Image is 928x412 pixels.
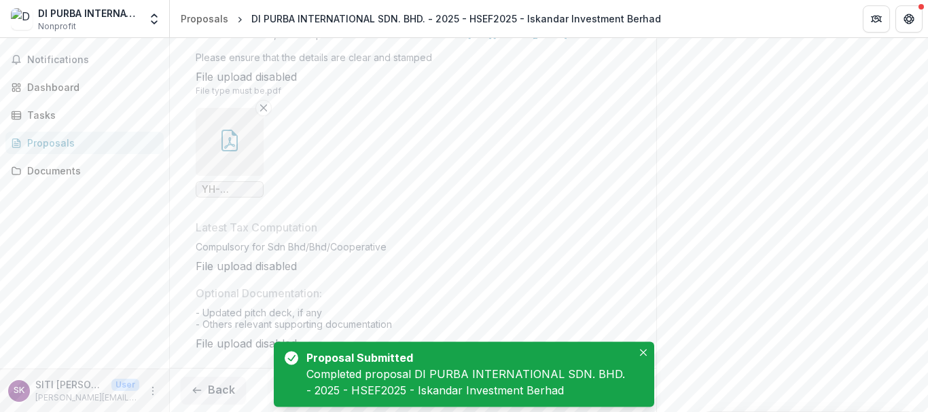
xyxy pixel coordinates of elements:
span: Nonprofit [38,20,76,33]
button: Notifications [5,49,164,71]
a: Proposals [5,132,164,154]
div: Proposals [27,136,153,150]
p: File type must be .pdf [196,85,630,97]
p: File upload disabled [196,335,297,352]
div: Completed proposal DI PURBA INTERNATIONAL SDN. BHD. - 2025 - HSEF2025 - Iskandar Investment Berhad [306,366,632,398]
div: DI PURBA INTERNATIONAL SDN. BHD. [38,6,139,20]
button: Partners [863,5,890,33]
span: Notifications [27,54,158,66]
span: YH-Consent-Form_CTOS_CCRIS_SMEScore.pdf [202,184,257,195]
div: Compulsory for Sdn Bhd/Bhd/Cooperative [196,241,630,258]
p: Optional Documentation: [196,285,322,301]
p: Latest Tax Computation [196,219,317,236]
div: Proposals [181,12,228,26]
div: Tasks [27,108,153,122]
p: SITI [PERSON_NAME] [PERSON_NAME] [35,377,106,392]
nav: breadcrumb [175,9,666,29]
button: Remove File [255,100,272,116]
div: Dashboard [27,80,153,94]
button: Close [635,344,652,360]
div: Please download, fill in & upload this CTOS consent form >> Please ensure that the details are cl... [196,29,630,69]
button: Open entity switcher [145,5,164,33]
div: Proposal Submitted [306,350,627,366]
img: DI PURBA INTERNATIONAL SDN. BHD. [11,8,33,30]
p: [PERSON_NAME][EMAIL_ADDRESS][DOMAIN_NAME] [35,392,139,404]
a: Proposals [175,9,234,29]
p: File upload disabled [196,258,297,274]
button: Back [181,377,246,404]
a: Documents [5,160,164,182]
a: Tasks [5,104,164,126]
p: User [111,379,139,391]
div: Remove FileYH-Consent-Form_CTOS_CCRIS_SMEScore.pdf [196,108,264,198]
div: - Updated pitch deck, if any - Others relevant supporting documentation [196,307,630,335]
button: Get Help [895,5,923,33]
button: More [145,383,161,399]
a: Dashboard [5,76,164,98]
div: SITI AMELIA BINTI KASSIM [14,386,24,395]
div: DI PURBA INTERNATIONAL SDN. BHD. - 2025 - HSEF2025 - Iskandar Investment Berhad [251,12,661,26]
p: File upload disabled [196,69,297,85]
div: Documents [27,164,153,178]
